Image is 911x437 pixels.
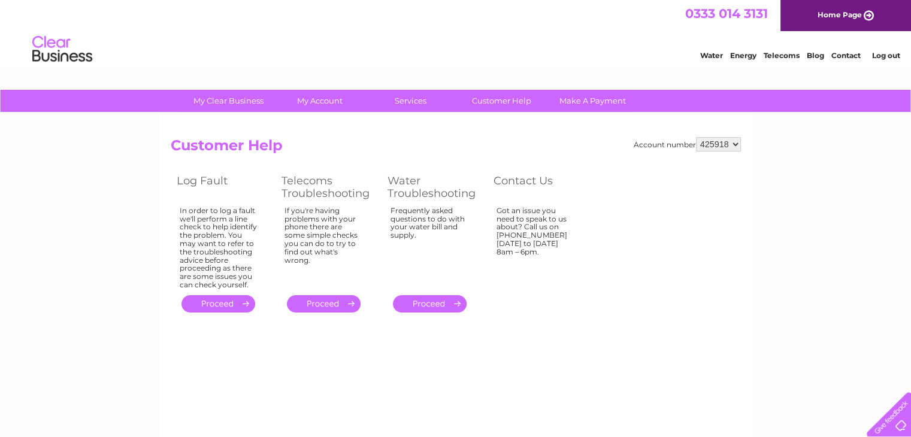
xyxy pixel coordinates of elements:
[871,51,900,60] a: Log out
[181,295,255,312] a: .
[831,51,861,60] a: Contact
[32,31,93,68] img: logo.png
[270,90,369,112] a: My Account
[452,90,551,112] a: Customer Help
[171,137,741,160] h2: Customer Help
[171,171,276,203] th: Log Fault
[173,7,739,58] div: Clear Business is a trading name of Verastar Limited (registered in [GEOGRAPHIC_DATA] No. 3667643...
[807,51,824,60] a: Blog
[180,207,258,289] div: In order to log a fault we'll perform a line check to help identify the problem. You may want to ...
[287,295,361,312] a: .
[488,171,592,203] th: Contact Us
[764,51,800,60] a: Telecoms
[543,90,642,112] a: Make A Payment
[391,207,470,284] div: Frequently asked questions to do with your water bill and supply.
[179,90,278,112] a: My Clear Business
[497,207,574,284] div: Got an issue you need to speak to us about? Call us on [PHONE_NUMBER] [DATE] to [DATE] 8am – 6pm.
[382,171,488,203] th: Water Troubleshooting
[634,137,741,151] div: Account number
[700,51,723,60] a: Water
[276,171,382,203] th: Telecoms Troubleshooting
[685,6,768,21] a: 0333 014 3131
[361,90,460,112] a: Services
[730,51,756,60] a: Energy
[393,295,467,312] a: .
[285,207,364,284] div: If you're having problems with your phone there are some simple checks you can do to try to find ...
